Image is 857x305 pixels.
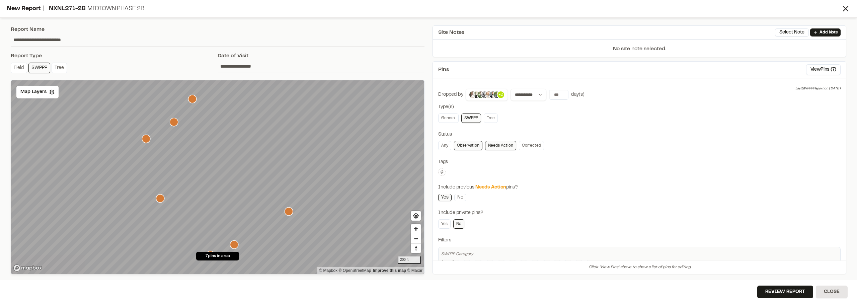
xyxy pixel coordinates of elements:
[438,184,841,191] div: Include previous pins?
[11,80,424,274] canvas: Map
[49,6,86,11] span: NXNL271-2B
[438,237,841,244] div: Filters
[454,194,466,201] a: No
[454,141,482,150] a: Observation
[438,28,464,36] span: Site Notes
[170,118,178,127] div: Map marker
[485,91,493,99] img: Sinuhe Perez
[795,86,841,91] div: Last SWPPP Report on [DATE]
[480,260,489,269] a: C
[11,52,218,60] div: Report Type
[438,113,459,123] a: General
[411,234,421,243] button: Zoom out
[519,141,544,150] a: Corrected
[230,240,239,249] div: Map marker
[569,260,578,269] a: K
[484,113,498,123] a: Tree
[537,260,545,269] a: H
[559,260,566,269] a: J
[319,268,337,273] a: Mapbox
[142,135,151,143] div: Map marker
[411,211,421,221] button: Find my location
[438,66,449,74] span: Pins
[411,244,421,253] span: Reset bearing to north
[493,91,501,99] img: Russell White
[438,219,451,229] a: Yes
[87,6,144,11] span: Midtown Phase 2B
[433,260,846,274] div: Click "View Pins" above to show a list of pins for editing
[188,95,197,103] div: Map marker
[441,251,838,257] div: SWPPP Category
[481,91,489,99] img: James Owens
[498,92,503,98] p: +2
[438,158,841,166] div: Tags
[285,207,293,216] div: Map marker
[475,185,506,189] span: Needs Action
[398,256,421,264] div: 200 ft
[373,268,406,273] a: Map feedback
[457,260,466,269] a: A
[548,260,556,269] a: I
[489,91,497,99] img: Douglas Jennings
[816,286,848,298] button: Close
[218,52,424,60] div: Date of Visit
[820,29,838,35] p: Add Note
[7,4,841,13] div: New Report
[461,113,481,123] a: SWPPP
[411,243,421,253] button: Reset bearing to north
[580,260,589,269] a: L
[438,168,446,176] button: Edit Tags
[11,25,424,33] div: Report Name
[485,141,516,150] a: Needs Action
[466,89,508,101] button: +2
[438,131,841,138] div: Status
[407,268,422,273] a: Maxar
[441,260,454,269] a: Any
[806,64,841,75] button: ViewPins (7)
[477,91,485,99] img: Wayne Lee
[473,91,481,99] img: Colin Brown
[453,219,464,229] a: No
[438,194,452,201] a: Yes
[514,260,522,269] a: F
[438,103,841,111] div: Type(s)
[206,251,215,259] div: Map marker
[491,260,500,269] a: D
[438,141,451,150] a: Any
[339,268,371,273] a: OpenStreetMap
[411,224,421,234] button: Zoom in
[525,260,534,269] a: G
[433,45,846,57] p: No site note selected.
[438,209,841,217] div: Include private pins?
[503,260,511,269] a: E
[775,28,809,36] button: Select Note
[206,253,230,259] span: 7 pins in area
[438,91,463,98] div: Dropped by
[571,91,585,98] div: day(s)
[757,286,813,298] button: Review Report
[469,91,477,99] img: Donald Jones
[831,66,836,73] span: ( 7 )
[156,194,165,203] div: Map marker
[468,260,477,269] a: B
